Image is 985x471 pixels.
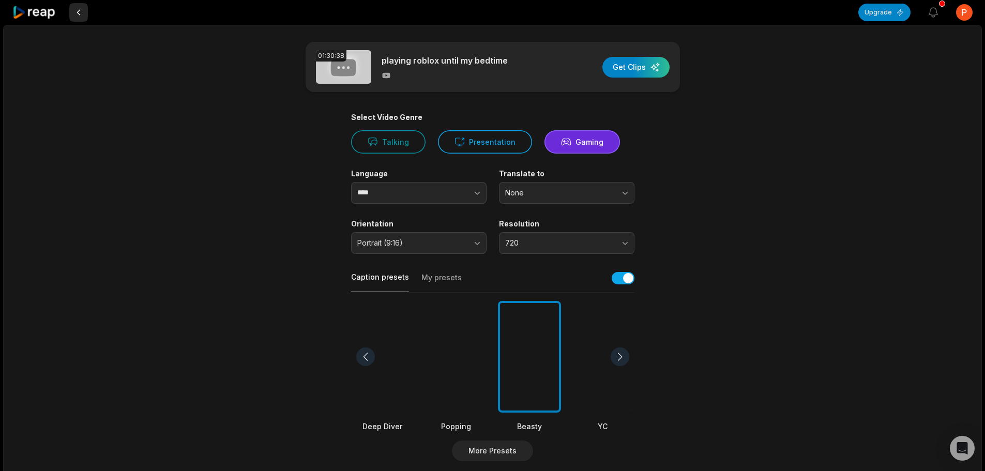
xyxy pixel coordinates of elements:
[602,57,670,78] button: Get Clips
[438,130,532,154] button: Presentation
[316,50,346,62] div: 01:30:38
[505,238,614,248] span: 720
[425,421,488,432] div: Popping
[351,232,487,254] button: Portrait (9:16)
[357,238,466,248] span: Portrait (9:16)
[351,219,487,229] label: Orientation
[351,113,634,122] div: Select Video Genre
[499,232,634,254] button: 720
[421,272,462,292] button: My presets
[351,421,414,432] div: Deep Diver
[499,182,634,204] button: None
[571,421,634,432] div: YC
[351,272,409,292] button: Caption presets
[351,169,487,178] label: Language
[858,4,911,21] button: Upgrade
[351,130,426,154] button: Talking
[499,219,634,229] label: Resolution
[544,130,620,154] button: Gaming
[382,54,508,67] p: playing roblox until my bedtime
[950,436,975,461] div: Open Intercom Messenger
[498,421,561,432] div: Beasty
[452,440,533,461] button: More Presets
[505,188,614,197] span: None
[499,169,634,178] label: Translate to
